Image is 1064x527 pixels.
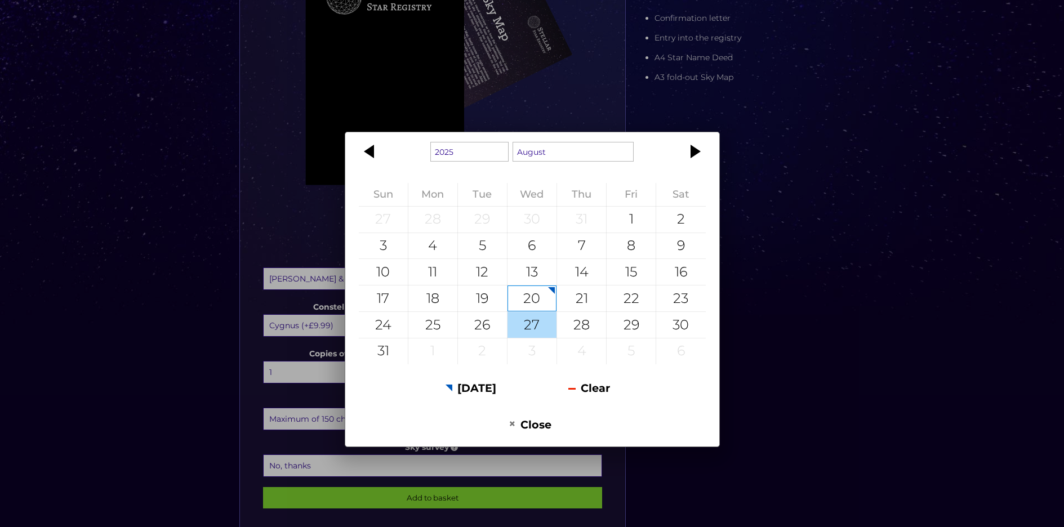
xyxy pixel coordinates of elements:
div: 25 August 2025 [408,312,457,338]
div: 2 August 2025 [656,207,705,233]
th: Thursday [557,183,607,206]
div: 27 August 2025 [507,312,557,338]
select: Select a year [430,142,509,162]
div: 15 August 2025 [607,259,656,285]
div: 28 July 2025 [408,207,457,233]
div: 2 September 2025 [458,338,507,364]
div: 10 August 2025 [359,259,408,285]
div: 5 September 2025 [607,338,656,364]
div: 18 August 2025 [408,285,457,311]
div: 29 August 2025 [607,312,656,338]
div: 1 August 2025 [607,207,656,233]
th: Monday [408,183,457,206]
div: 24 August 2025 [359,312,408,338]
th: Wednesday [507,183,557,206]
div: 13 August 2025 [507,259,557,285]
div: 30 July 2025 [507,207,557,233]
div: 6 September 2025 [656,338,705,364]
div: 3 August 2025 [359,233,408,259]
div: 12 August 2025 [458,259,507,285]
div: 31 August 2025 [359,338,408,364]
div: 22 August 2025 [607,285,656,311]
div: 8 August 2025 [607,233,656,259]
div: 29 July 2025 [458,207,507,233]
div: 16 August 2025 [656,259,705,285]
div: 17 August 2025 [359,285,408,311]
button: [DATE] [413,374,528,402]
div: 11 August 2025 [408,259,457,285]
div: 6 August 2025 [507,233,557,259]
div: 5 August 2025 [458,233,507,259]
div: 9 August 2025 [656,233,705,259]
div: 30 August 2025 [656,312,705,338]
select: Select a month [513,142,634,162]
div: 23 August 2025 [656,285,705,311]
div: 19 August 2025 [458,285,507,311]
div: 27 July 2025 [359,207,408,233]
th: Saturday [656,183,706,206]
button: Clear [532,374,647,402]
div: 26 August 2025 [458,312,507,338]
div: 4 September 2025 [557,338,606,364]
div: 7 August 2025 [557,233,606,259]
div: 3 September 2025 [507,338,557,364]
div: 4 August 2025 [408,233,457,259]
div: 21 August 2025 [557,285,606,311]
div: 14 August 2025 [557,259,606,285]
div: 28 August 2025 [557,312,606,338]
th: Tuesday [457,183,507,206]
div: 1 September 2025 [408,338,457,364]
button: Close [473,410,587,438]
th: Friday [607,183,656,206]
div: 20 August 2025 [507,285,557,311]
th: Sunday [359,183,408,206]
div: 31 July 2025 [557,207,606,233]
